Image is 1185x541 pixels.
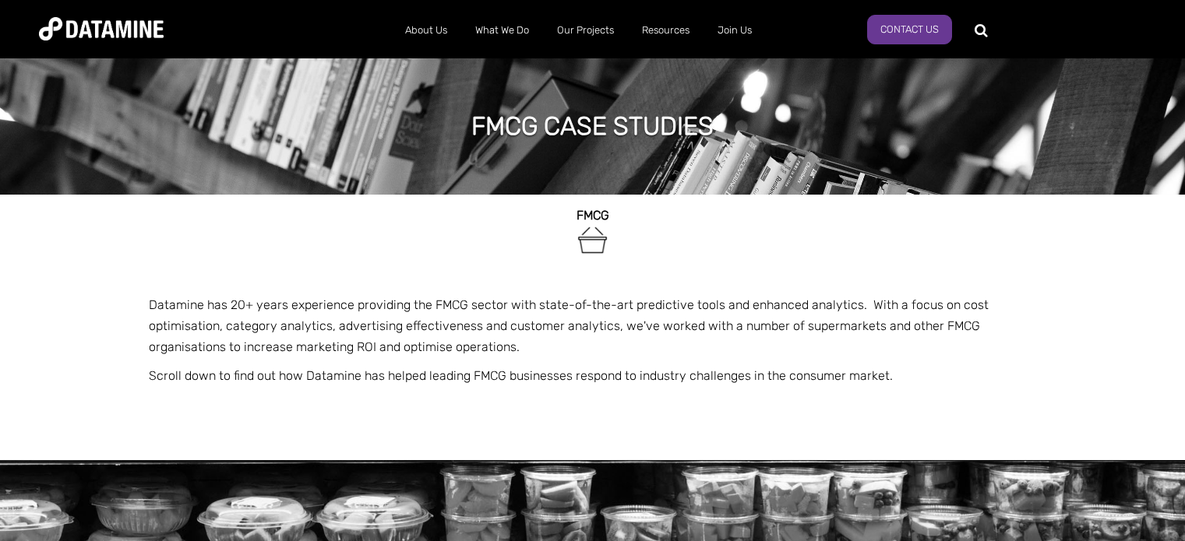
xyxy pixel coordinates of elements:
[704,10,766,51] a: Join Us
[471,109,714,143] h1: FMCG case studies
[149,294,1037,358] p: Datamine has 20+ years experience providing the FMCG sector with state-of-the-art predictive tool...
[391,10,461,51] a: About Us
[867,15,952,44] a: Contact Us
[149,209,1037,223] h2: FMCG
[149,365,1037,386] p: Scroll down to find out how Datamine has helped leading FMCG businesses respond to industry chall...
[543,10,628,51] a: Our Projects
[39,17,164,40] img: Datamine
[628,10,704,51] a: Resources
[575,223,610,258] img: FMCG-1
[461,10,543,51] a: What We Do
